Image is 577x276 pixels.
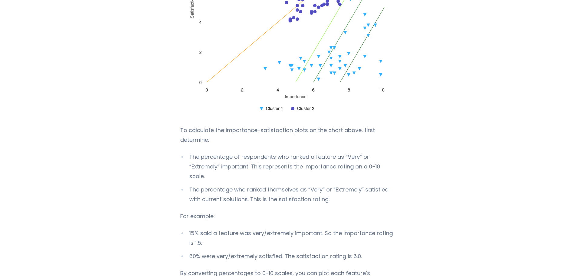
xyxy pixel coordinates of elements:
[180,251,397,261] li: 60% were very/extremely satisfied. The satisfaction rating is 6.0.
[180,185,397,204] li: The percentage who ranked themselves as “Very” or “Extremely” satisfied with current solutions. T...
[180,125,397,145] p: To calculate the importance-satisfaction plots on the chart above, first determine:
[180,152,397,181] li: The percentage of respondents who ranked a feature as “Very” or “Extremely” important. This repre...
[180,211,397,221] p: For example:
[180,228,397,248] li: 15% said a feature was very/extremely important. So the importance rating is 1.5.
